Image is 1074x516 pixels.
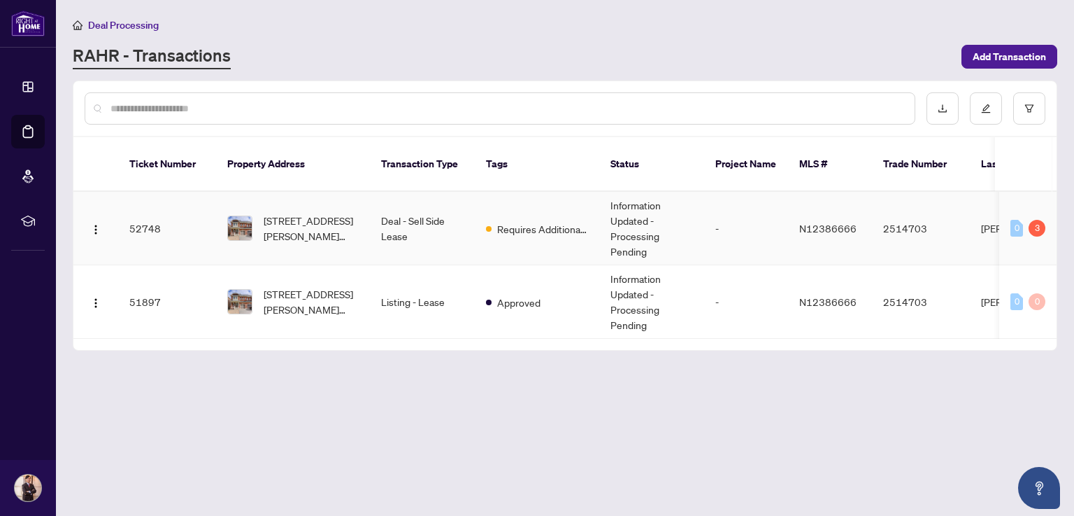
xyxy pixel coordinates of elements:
[118,192,216,265] td: 52748
[599,137,704,192] th: Status
[970,92,1002,125] button: edit
[497,221,588,237] span: Requires Additional Docs
[216,137,370,192] th: Property Address
[264,213,359,244] span: [STREET_ADDRESS][PERSON_NAME][PERSON_NAME]
[73,44,231,69] a: RAHR - Transactions
[228,216,252,240] img: thumbnail-img
[704,137,788,192] th: Project Name
[872,137,970,192] th: Trade Number
[799,295,857,308] span: N12386666
[370,137,475,192] th: Transaction Type
[73,20,83,30] span: home
[85,217,107,239] button: Logo
[599,265,704,339] td: Information Updated - Processing Pending
[799,222,857,235] span: N12386666
[90,224,101,235] img: Logo
[872,192,970,265] td: 2514703
[1010,293,1023,310] div: 0
[370,192,475,265] td: Deal - Sell Side Lease
[1010,220,1023,237] div: 0
[938,104,947,113] span: download
[370,265,475,339] td: Listing - Lease
[1013,92,1045,125] button: filter
[88,19,159,32] span: Deal Processing
[15,475,41,501] img: Profile Icon
[704,265,788,339] td: -
[497,295,540,310] span: Approved
[1029,293,1045,310] div: 0
[1024,104,1034,113] span: filter
[788,137,872,192] th: MLS #
[118,137,216,192] th: Ticket Number
[90,298,101,309] img: Logo
[1018,467,1060,509] button: Open asap
[973,46,1046,68] span: Add Transaction
[872,265,970,339] td: 2514703
[599,192,704,265] td: Information Updated - Processing Pending
[981,104,991,113] span: edit
[704,192,788,265] td: -
[264,286,359,317] span: [STREET_ADDRESS][PERSON_NAME][PERSON_NAME]
[228,290,252,314] img: thumbnail-img
[475,137,599,192] th: Tags
[11,11,45,36] img: logo
[85,291,107,313] button: Logo
[926,92,959,125] button: download
[961,45,1057,69] button: Add Transaction
[118,265,216,339] td: 51897
[1029,220,1045,237] div: 3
